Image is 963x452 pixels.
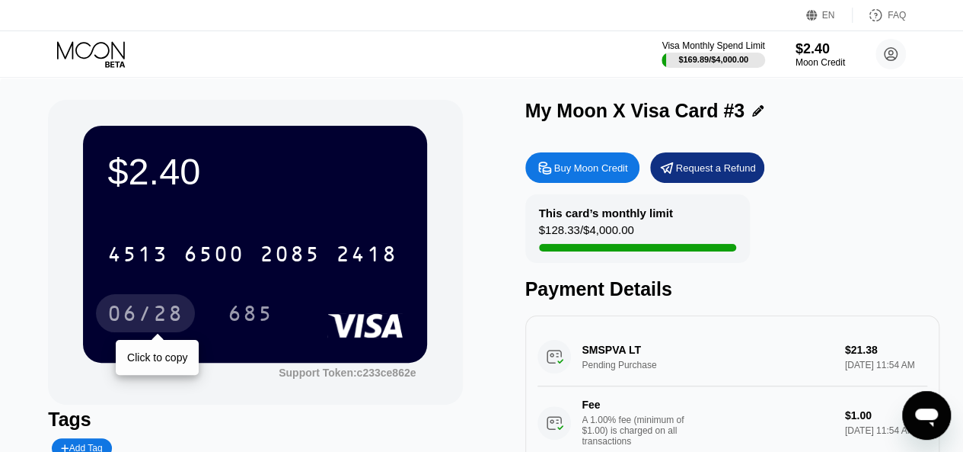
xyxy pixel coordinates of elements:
div: Support Token: c233ce862e [279,367,416,379]
div: FAQ [888,10,906,21]
div: Buy Moon Credit [525,152,639,183]
div: 6500 [183,244,244,268]
div: 06/28 [107,303,183,328]
div: Tags [48,409,462,431]
div: Request a Refund [650,152,764,183]
div: 4513650020852418 [98,235,406,273]
div: FAQ [853,8,906,23]
div: $2.40Moon Credit [796,41,845,68]
div: $1.00 [845,409,927,422]
div: [DATE] 11:54 AM [845,425,927,436]
div: $2.40 [107,150,403,193]
div: 685 [228,303,273,328]
div: Buy Moon Credit [554,162,628,175]
div: 2085 [260,244,320,268]
div: EN [806,8,853,23]
div: Click to copy [127,351,187,364]
div: $2.40 [796,41,845,57]
iframe: Schaltfläche zum Öffnen des Messaging-Fensters [902,391,951,440]
div: Visa Monthly Spend Limit [662,40,764,51]
div: Moon Credit [796,57,845,68]
div: 4513 [107,244,168,268]
div: Payment Details [525,278,939,300]
div: $169.89 / $4,000.00 [678,55,748,64]
div: A 1.00% fee (minimum of $1.00) is charged on all transactions [582,415,697,447]
div: My Moon X Visa Card #3 [525,100,745,122]
div: Support Token:c233ce862e [279,367,416,379]
div: 2418 [336,244,397,268]
div: EN [822,10,835,21]
div: $128.33 / $4,000.00 [539,223,634,244]
div: Fee [582,399,689,411]
div: This card’s monthly limit [539,207,673,220]
div: Visa Monthly Spend Limit$169.89/$4,000.00 [662,40,764,68]
div: 06/28 [96,294,195,332]
div: 685 [216,294,285,332]
div: Request a Refund [676,162,756,175]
